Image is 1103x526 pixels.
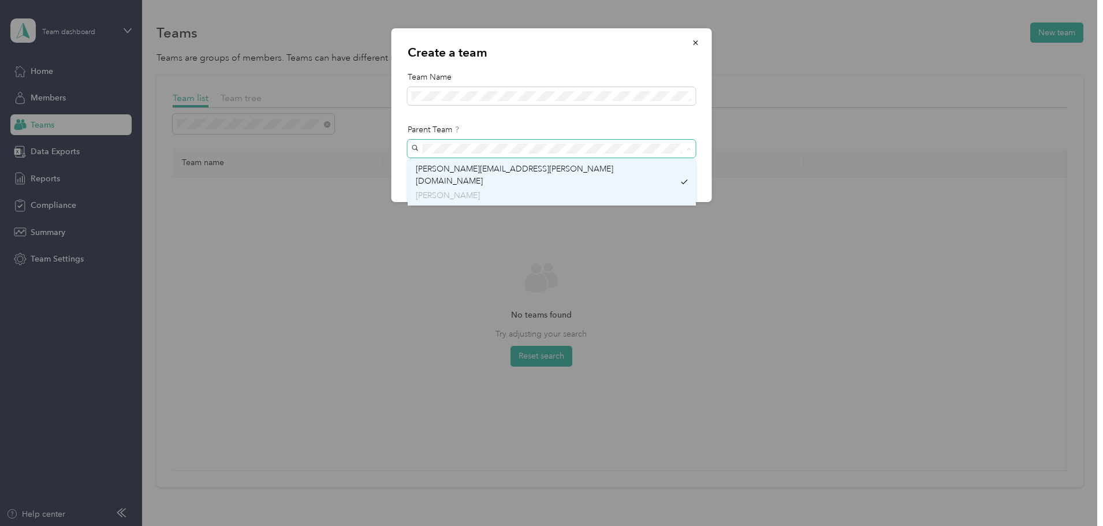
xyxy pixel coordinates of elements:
span: Parent Team [408,124,452,136]
p: Create a team [408,44,696,61]
iframe: Everlance-gr Chat Button Frame [1038,461,1103,526]
p: [PERSON_NAME] [416,189,675,202]
span: [PERSON_NAME][EMAIL_ADDRESS][PERSON_NAME][DOMAIN_NAME] [416,164,613,186]
span: Team Name [408,72,452,82]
